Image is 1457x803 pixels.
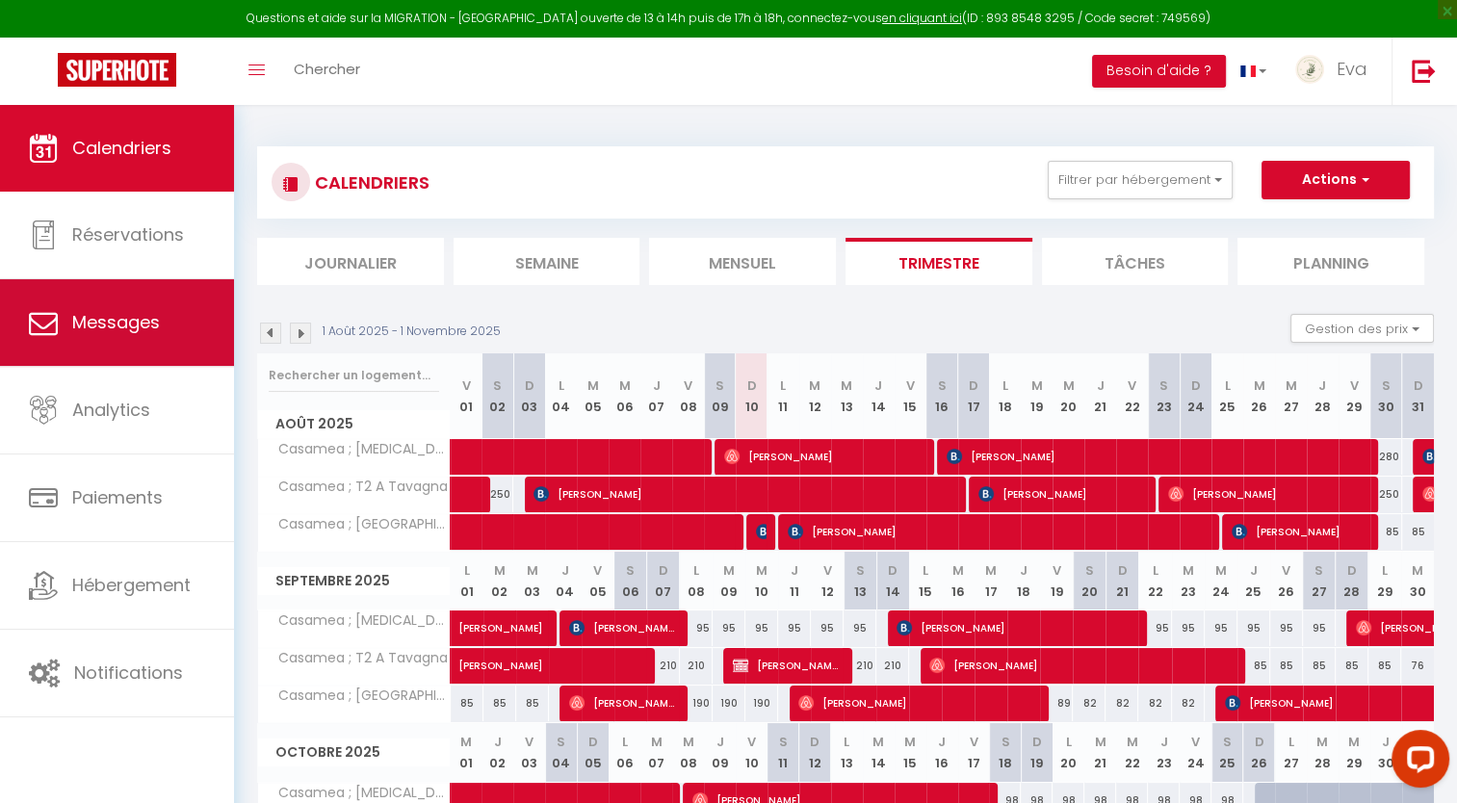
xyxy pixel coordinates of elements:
div: 85 [451,686,483,721]
th: 03 [516,552,549,610]
th: 18 [1007,552,1040,610]
span: Casamea ; [MEDICAL_DATA] [PERSON_NAME] [261,439,454,460]
abbr: M [527,561,538,580]
th: 09 [713,552,745,610]
th: 05 [577,353,609,439]
th: 16 [942,552,975,610]
th: 28 [1336,552,1368,610]
input: Rechercher un logement... [269,358,439,393]
abbr: D [1032,733,1042,751]
div: 190 [713,686,745,721]
span: [PERSON_NAME] [978,476,1148,512]
div: 250 [1370,477,1402,512]
span: Messages [72,310,160,334]
th: 30 [1401,552,1434,610]
th: 27 [1275,353,1307,439]
span: Août 2025 [258,410,450,438]
th: 11 [768,723,799,782]
abbr: S [1314,561,1323,580]
span: Chercher [294,59,360,79]
span: [PERSON_NAME] [756,513,767,550]
div: 85 [1270,648,1303,684]
abbr: V [1191,733,1200,751]
abbr: D [588,733,598,751]
div: 95 [1303,610,1336,646]
th: 15 [895,353,926,439]
span: Octobre 2025 [258,738,450,766]
th: 16 [926,353,958,439]
span: [PERSON_NAME] [569,685,675,721]
th: 24 [1205,552,1237,610]
abbr: S [938,376,947,395]
th: 29 [1339,353,1370,439]
span: Réservations [72,222,184,246]
abbr: M [1215,561,1227,580]
abbr: V [461,376,470,395]
th: 07 [640,353,672,439]
a: [PERSON_NAME] [451,648,483,685]
abbr: V [1128,376,1136,395]
div: 210 [876,648,909,684]
abbr: D [1254,733,1263,751]
th: 21 [1084,723,1116,782]
abbr: M [619,376,631,395]
span: [PERSON_NAME] [533,476,957,512]
th: 23 [1148,723,1180,782]
span: Hébergement [72,573,191,597]
span: Casamea ; T2 A Tavagna [261,477,453,498]
abbr: S [1382,376,1391,395]
th: 27 [1275,723,1307,782]
abbr: M [1285,376,1296,395]
th: 02 [483,552,516,610]
abbr: S [856,561,865,580]
th: 14 [863,353,895,439]
span: Casamea ; [GEOGRAPHIC_DATA] [261,514,454,535]
th: 23 [1172,552,1205,610]
th: 17 [958,723,990,782]
div: 82 [1138,686,1171,721]
th: 10 [736,723,768,782]
abbr: V [969,733,977,751]
div: 85 [1237,648,1270,684]
th: 07 [640,723,672,782]
button: Besoin d'aide ? [1092,55,1226,88]
a: ... Eva [1281,38,1392,105]
abbr: M [1316,733,1328,751]
th: 10 [736,353,768,439]
abbr: M [1412,561,1423,580]
abbr: S [1223,733,1232,751]
th: 18 [989,353,1021,439]
abbr: M [985,561,997,580]
div: 82 [1073,686,1106,721]
abbr: D [1191,376,1201,395]
th: 14 [863,723,895,782]
abbr: S [715,376,724,395]
img: Super Booking [58,53,176,87]
abbr: S [557,733,565,751]
abbr: S [1001,733,1009,751]
abbr: D [969,376,978,395]
th: 27 [1303,552,1336,610]
abbr: D [810,733,820,751]
abbr: M [683,733,694,751]
th: 19 [1021,353,1053,439]
th: 03 [513,723,545,782]
abbr: L [1288,733,1293,751]
th: 31 [1402,353,1434,439]
abbr: V [906,376,915,395]
span: [PERSON_NAME] [788,513,1211,550]
th: 26 [1243,353,1275,439]
abbr: L [1153,561,1158,580]
span: [PERSON_NAME] [458,637,724,674]
span: [PERSON_NAME] [458,600,591,636]
th: 28 [1307,353,1339,439]
div: 95 [1172,610,1205,646]
th: 12 [799,353,831,439]
div: 190 [680,686,713,721]
abbr: V [1350,376,1359,395]
abbr: D [1414,376,1423,395]
abbr: J [1097,376,1105,395]
abbr: S [493,376,502,395]
th: 14 [876,552,909,610]
span: Casamea ; [MEDICAL_DATA] [PERSON_NAME] [261,610,454,632]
